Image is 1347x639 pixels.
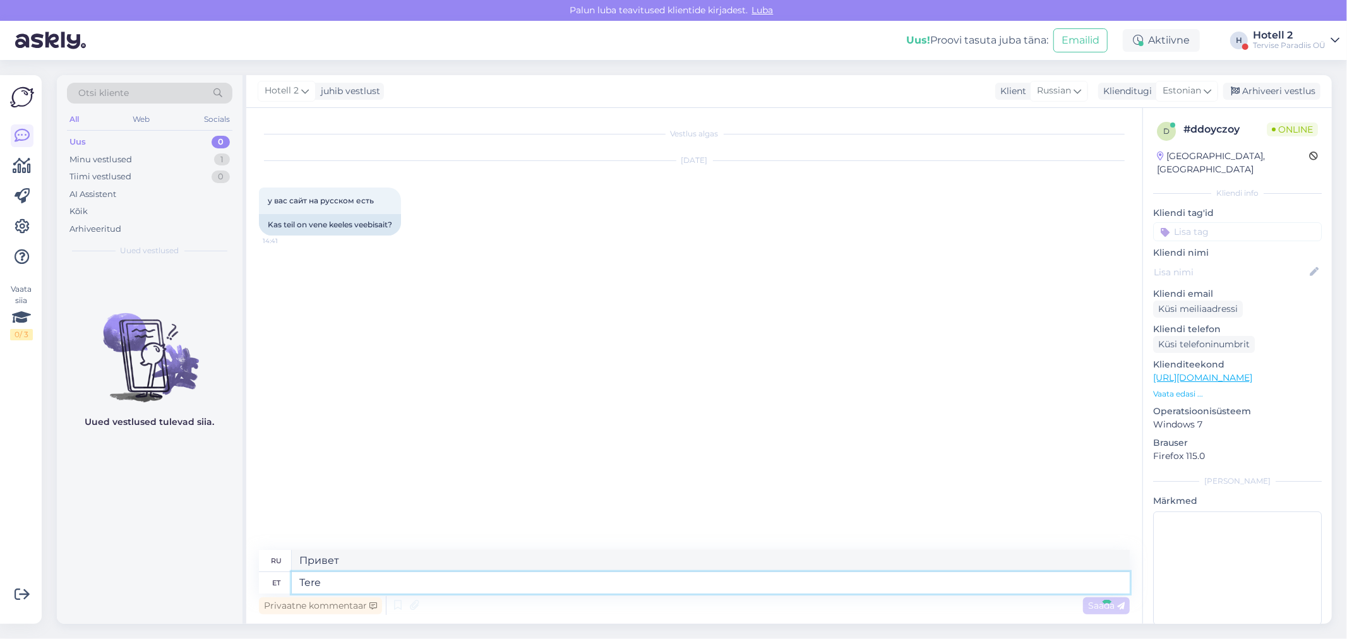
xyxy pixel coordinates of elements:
span: Estonian [1163,84,1201,98]
span: Luba [748,4,777,16]
div: Klienditugi [1098,85,1152,98]
p: Märkmed [1153,494,1322,508]
div: Hotell 2 [1253,30,1326,40]
span: Otsi kliente [78,87,129,100]
p: Uued vestlused tulevad siia. [85,415,215,429]
div: Kas teil on vene keeles veebisait? [259,214,401,236]
div: 0 / 3 [10,329,33,340]
div: H [1230,32,1248,49]
div: Arhiveeritud [69,223,121,236]
span: у вас сайт на русском есть [268,196,374,205]
span: 14:41 [263,236,310,246]
div: Vestlus algas [259,128,1130,140]
b: Uus! [906,34,930,46]
div: # ddoyczoy [1183,122,1267,137]
div: Proovi tasuta juba täna: [906,33,1048,48]
div: [PERSON_NAME] [1153,475,1322,487]
input: Lisa tag [1153,222,1322,241]
div: Klient [995,85,1026,98]
div: Minu vestlused [69,153,132,166]
div: Arhiveeri vestlus [1223,83,1320,100]
div: 0 [212,136,230,148]
img: Askly Logo [10,85,34,109]
span: d [1163,126,1170,136]
div: AI Assistent [69,188,116,201]
p: Kliendi tag'id [1153,206,1322,220]
span: Online [1267,122,1318,136]
div: Kliendi info [1153,188,1322,199]
div: Tiimi vestlused [69,170,131,183]
p: Windows 7 [1153,418,1322,431]
div: Kõik [69,205,88,218]
div: Web [131,111,153,128]
a: [URL][DOMAIN_NAME] [1153,372,1252,383]
p: Klienditeekond [1153,358,1322,371]
p: Kliendi email [1153,287,1322,301]
p: Firefox 115.0 [1153,450,1322,463]
div: juhib vestlust [316,85,380,98]
p: Kliendi telefon [1153,323,1322,336]
div: [DATE] [259,155,1130,166]
p: Vaata edasi ... [1153,388,1322,400]
input: Lisa nimi [1154,265,1307,279]
span: Uued vestlused [121,245,179,256]
div: 0 [212,170,230,183]
div: Socials [201,111,232,128]
span: Hotell 2 [265,84,299,98]
span: Russian [1037,84,1071,98]
div: 1 [214,153,230,166]
p: Operatsioonisüsteem [1153,405,1322,418]
div: [GEOGRAPHIC_DATA], [GEOGRAPHIC_DATA] [1157,150,1309,176]
p: Kliendi nimi [1153,246,1322,260]
a: Hotell 2Tervise Paradiis OÜ [1253,30,1339,51]
p: Brauser [1153,436,1322,450]
div: Vaata siia [10,284,33,340]
div: Tervise Paradiis OÜ [1253,40,1326,51]
div: Aktiivne [1123,29,1200,52]
div: Küsi meiliaadressi [1153,301,1243,318]
div: Uus [69,136,86,148]
img: No chats [57,290,242,404]
button: Emailid [1053,28,1108,52]
div: All [67,111,81,128]
div: Küsi telefoninumbrit [1153,336,1255,353]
